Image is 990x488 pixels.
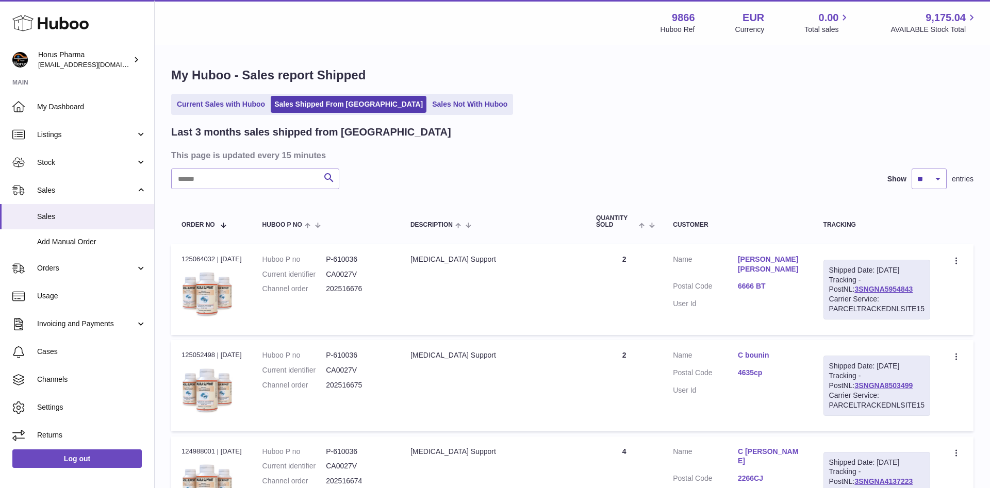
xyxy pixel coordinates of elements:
span: Settings [37,402,146,412]
div: Shipped Date: [DATE] [829,361,925,371]
a: 3SNGNA4137223 [854,477,913,485]
span: Quantity Sold [596,215,636,228]
h2: Last 3 months sales shipped from [GEOGRAPHIC_DATA] [171,125,451,139]
div: Carrier Service: PARCELTRACKEDNLSITE15 [829,294,925,314]
dt: Channel order [262,380,326,390]
img: info@horus-pharma.nl [12,52,28,68]
dd: CA0027V [326,270,390,279]
td: 2 [586,340,663,431]
a: 0.00 Total sales [804,11,850,35]
dt: User Id [673,385,738,395]
dd: P-610036 [326,447,390,457]
span: My Dashboard [37,102,146,112]
dd: CA0027V [326,461,390,471]
a: 3SNGNA5954843 [854,285,913,293]
dt: Postal Code [673,474,738,486]
div: Tracking [823,222,930,228]
dt: Postal Code [673,368,738,380]
span: Huboo P no [262,222,302,228]
div: Shipped Date: [DATE] [829,458,925,467]
dt: Huboo P no [262,350,326,360]
td: 2 [586,244,663,335]
div: [MEDICAL_DATA] Support [410,447,575,457]
img: 1669904862.jpg [181,363,233,415]
dt: Huboo P no [262,447,326,457]
span: Channels [37,375,146,384]
label: Show [887,174,906,184]
a: Sales Shipped From [GEOGRAPHIC_DATA] [271,96,426,113]
a: C bounin [738,350,803,360]
div: Customer [673,222,802,228]
img: 1669904862.jpg [181,267,233,318]
a: 2266CJ [738,474,803,483]
div: [MEDICAL_DATA] Support [410,255,575,264]
span: Returns [37,430,146,440]
dt: Current identifier [262,270,326,279]
span: Stock [37,158,136,167]
dd: CA0027V [326,365,390,375]
dt: Name [673,447,738,469]
dd: 202516675 [326,380,390,390]
span: AVAILABLE Stock Total [890,25,978,35]
div: Tracking - PostNL: [823,356,930,415]
span: Add Manual Order [37,237,146,247]
span: 9,175.04 [926,11,966,25]
strong: EUR [742,11,764,25]
a: 3SNGNA8503499 [854,381,913,390]
span: Sales [37,186,136,195]
dt: Channel order [262,476,326,486]
h3: This page is updated every 15 minutes [171,149,971,161]
div: 124988001 | [DATE] [181,447,242,456]
span: Description [410,222,453,228]
a: Sales Not With Huboo [428,96,511,113]
dd: 202516674 [326,476,390,486]
dt: Current identifier [262,461,326,471]
dt: User Id [673,299,738,309]
dd: P-610036 [326,350,390,360]
dt: Postal Code [673,281,738,294]
span: Total sales [804,25,850,35]
a: Current Sales with Huboo [173,96,269,113]
a: 4635cp [738,368,803,378]
a: 9,175.04 AVAILABLE Stock Total [890,11,978,35]
a: [PERSON_NAME] [PERSON_NAME] [738,255,803,274]
div: Shipped Date: [DATE] [829,265,925,275]
dt: Current identifier [262,365,326,375]
dt: Name [673,255,738,277]
div: 125052498 | [DATE] [181,350,242,360]
div: Huboo Ref [661,25,695,35]
div: Carrier Service: PARCELTRACKEDNLSITE15 [829,391,925,410]
div: [MEDICAL_DATA] Support [410,350,575,360]
dd: 202516676 [326,284,390,294]
div: 125064032 | [DATE] [181,255,242,264]
span: 0.00 [819,11,839,25]
a: 6666 BT [738,281,803,291]
span: Listings [37,130,136,140]
span: Order No [181,222,215,228]
span: Orders [37,263,136,273]
span: Sales [37,212,146,222]
h1: My Huboo - Sales report Shipped [171,67,973,83]
div: Currency [735,25,765,35]
dt: Channel order [262,284,326,294]
span: [EMAIL_ADDRESS][DOMAIN_NAME] [38,60,152,69]
strong: 9866 [672,11,695,25]
a: Log out [12,449,142,468]
span: Usage [37,291,146,301]
div: Horus Pharma [38,50,131,70]
span: Cases [37,347,146,357]
dt: Huboo P no [262,255,326,264]
div: Tracking - PostNL: [823,260,930,319]
span: entries [952,174,973,184]
a: C [PERSON_NAME] [738,447,803,466]
dt: Name [673,350,738,363]
span: Invoicing and Payments [37,319,136,329]
dd: P-610036 [326,255,390,264]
